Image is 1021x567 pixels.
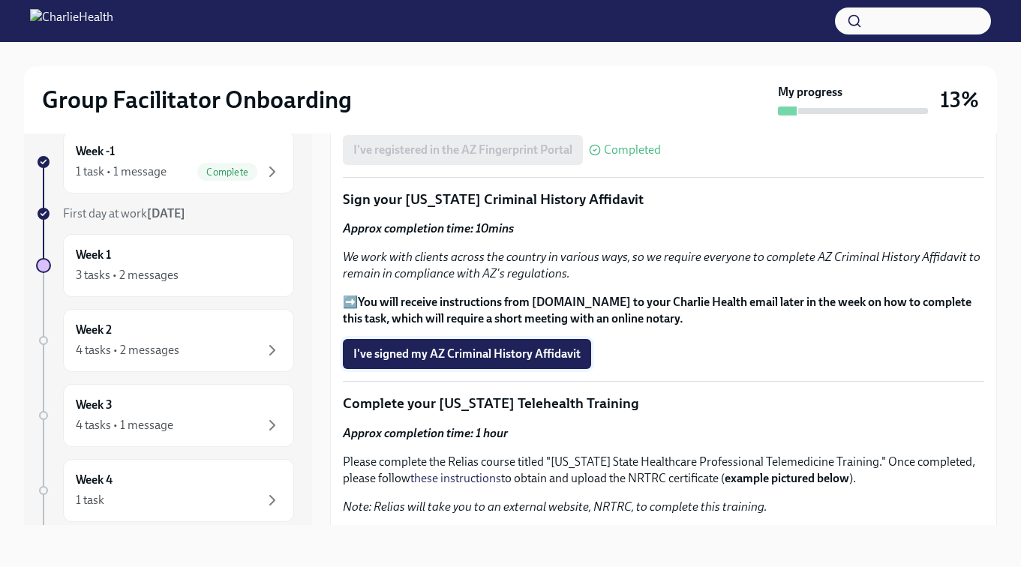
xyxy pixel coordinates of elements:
[343,295,971,325] strong: You will receive instructions from [DOMAIN_NAME] to your Charlie Health email later in the week o...
[778,84,842,100] strong: My progress
[76,163,167,180] div: 1 task • 1 message
[725,471,849,485] strong: example pictured below
[76,417,173,433] div: 4 tasks • 1 message
[36,130,294,193] a: Week -11 task • 1 messageComplete
[147,206,185,220] strong: [DATE]
[76,472,113,488] h6: Week 4
[36,205,294,222] a: First day at work[DATE]
[343,294,984,327] p: ➡️
[76,322,112,338] h6: Week 2
[36,384,294,447] a: Week 34 tasks • 1 message
[343,190,984,209] p: Sign your [US_STATE] Criminal History Affidavit
[30,9,113,33] img: CharlieHealth
[343,454,984,487] p: Please complete the Relias course titled "[US_STATE] State Healthcare Professional Telemedicine T...
[42,85,352,115] h2: Group Facilitator Onboarding
[76,397,113,413] h6: Week 3
[940,86,979,113] h3: 13%
[343,221,514,235] strong: Approx completion time: 10mins
[63,206,185,220] span: First day at work
[343,394,984,413] p: Complete your [US_STATE] Telehealth Training
[343,250,980,280] em: We work with clients across the country in various ways, so we require everyone to complete AZ Cr...
[343,499,767,514] em: Note: Relias will take you to an external website, NRTRC, to complete this training.
[76,267,179,283] div: 3 tasks • 2 messages
[76,342,179,358] div: 4 tasks • 2 messages
[410,471,501,485] a: these instructions
[36,234,294,297] a: Week 13 tasks • 2 messages
[353,346,581,361] span: I've signed my AZ Criminal History Affidavit
[343,426,508,440] strong: Approx completion time: 1 hour
[197,166,257,178] span: Complete
[343,339,591,369] button: I've signed my AZ Criminal History Affidavit
[76,492,104,508] div: 1 task
[604,144,661,156] span: Completed
[76,247,111,263] h6: Week 1
[36,309,294,372] a: Week 24 tasks • 2 messages
[36,459,294,522] a: Week 41 task
[76,143,115,160] h6: Week -1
